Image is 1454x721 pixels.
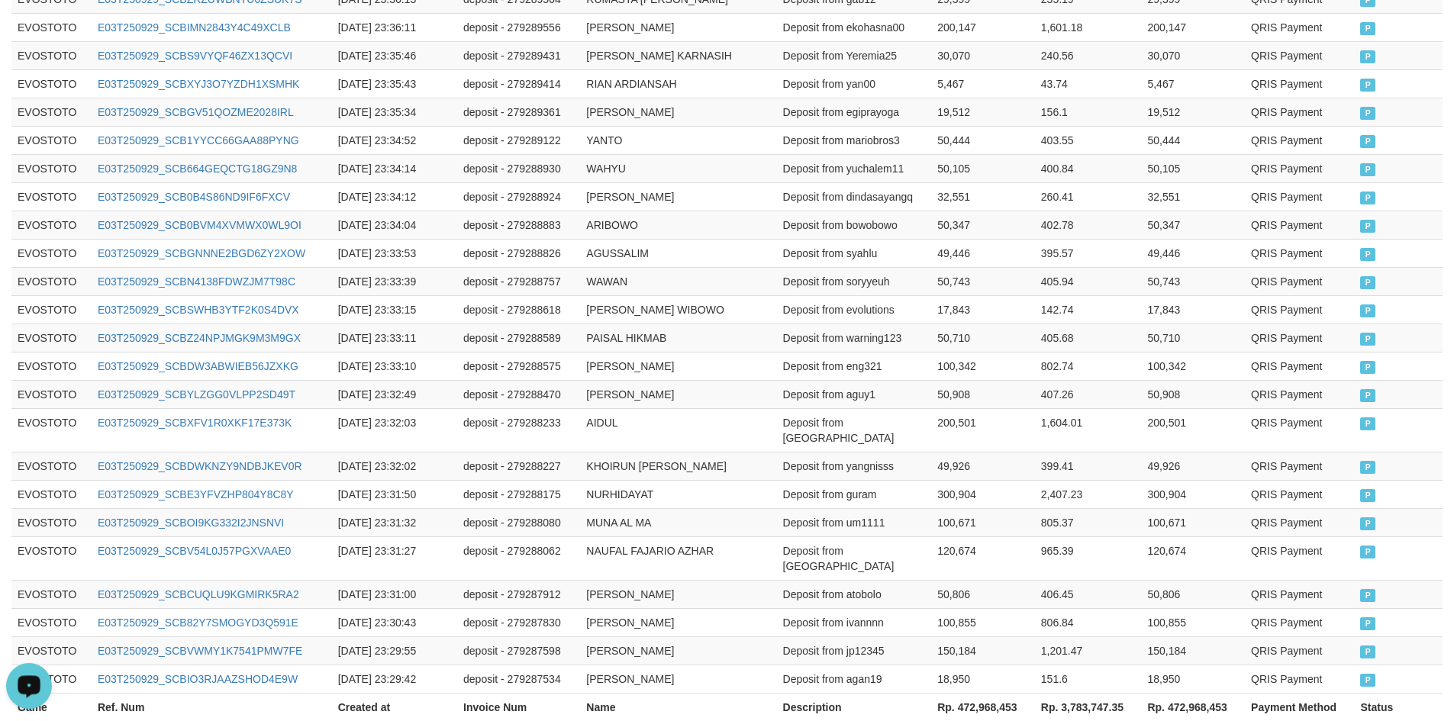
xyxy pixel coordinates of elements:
td: 100,855 [1141,608,1245,636]
td: AIDUL [580,408,776,452]
td: Deposit from evolutions [777,295,932,323]
td: [DATE] 23:33:11 [332,323,457,352]
td: Deposit from atobolo [777,580,932,608]
td: WAHYU [580,154,776,182]
td: QRIS Payment [1245,41,1354,69]
a: E03T250929_SCB0BVM4XVMWX0WL9OI [98,219,301,231]
span: PAID [1360,192,1375,204]
td: [PERSON_NAME] [580,13,776,41]
td: 49,446 [931,239,1035,267]
td: 805.37 [1035,508,1142,536]
td: QRIS Payment [1245,608,1354,636]
td: [DATE] 23:33:15 [332,295,457,323]
td: EVOSTOTO [11,608,92,636]
td: 50,710 [931,323,1035,352]
td: [DATE] 23:34:14 [332,154,457,182]
td: Deposit from jp12345 [777,636,932,665]
td: 19,512 [1141,98,1245,126]
td: 1,201.47 [1035,636,1142,665]
td: 30,070 [931,41,1035,69]
td: [DATE] 23:31:00 [332,580,457,608]
td: deposit - 279289122 [457,126,580,154]
td: deposit - 279289361 [457,98,580,126]
td: 100,855 [931,608,1035,636]
td: [DATE] 23:31:32 [332,508,457,536]
td: [PERSON_NAME] [580,580,776,608]
td: NAUFAL FAJARIO AZHAR [580,536,776,580]
a: E03T250929_SCBCUQLU9KGMIRK5RA2 [98,588,299,600]
a: E03T250929_SCBN4138FDWZJM7T98C [98,275,295,288]
span: PAID [1360,645,1375,658]
td: [PERSON_NAME] KARNASIH [580,41,776,69]
td: 402.78 [1035,211,1142,239]
th: Status [1354,693,1443,721]
a: E03T250929_SCBGV51QOZME2028IRL [98,106,294,118]
td: RIAN ARDIANSAH [580,69,776,98]
td: 50,105 [1141,154,1245,182]
td: QRIS Payment [1245,580,1354,608]
td: EVOSTOTO [11,295,92,323]
td: 150,184 [931,636,1035,665]
td: QRIS Payment [1245,126,1354,154]
a: E03T250929_SCB664GEQCTG18GZ9N8 [98,163,297,175]
th: Description [777,693,932,721]
td: [PERSON_NAME] WIBOWO [580,295,776,323]
a: E03T250929_SCBVWMY1K7541PMW7FE [98,645,302,657]
td: 18,950 [1141,665,1245,693]
td: deposit - 279288883 [457,211,580,239]
span: PAID [1360,517,1375,530]
td: 32,551 [931,182,1035,211]
td: QRIS Payment [1245,636,1354,665]
span: PAID [1360,489,1375,502]
a: E03T250929_SCBIMN2843Y4C49XCLB [98,21,291,34]
span: PAID [1360,417,1375,430]
td: Deposit from agan19 [777,665,932,693]
span: PAID [1360,617,1375,630]
th: Invoice Num [457,693,580,721]
td: deposit - 279288618 [457,295,580,323]
td: deposit - 279288175 [457,480,580,508]
td: 1,601.18 [1035,13,1142,41]
td: 50,806 [931,580,1035,608]
td: Deposit from bowobowo [777,211,932,239]
td: 17,843 [1141,295,1245,323]
td: 43.74 [1035,69,1142,98]
td: [DATE] 23:34:04 [332,211,457,239]
td: 240.56 [1035,41,1142,69]
td: 50,444 [931,126,1035,154]
td: deposit - 279288227 [457,452,580,480]
td: deposit - 279288470 [457,380,580,408]
td: deposit - 279288589 [457,323,580,352]
span: PAID [1360,276,1375,289]
td: 5,467 [1141,69,1245,98]
td: EVOSTOTO [11,536,92,580]
a: E03T250929_SCBDWKNZY9NDBJKEV0R [98,460,302,472]
td: [DATE] 23:34:12 [332,182,457,211]
td: [PERSON_NAME] [580,380,776,408]
td: 399.41 [1035,452,1142,480]
td: 802.74 [1035,352,1142,380]
td: deposit - 279288062 [457,536,580,580]
td: Deposit from um1111 [777,508,932,536]
td: EVOSTOTO [11,41,92,69]
td: [PERSON_NAME] [580,352,776,380]
td: 50,105 [931,154,1035,182]
td: QRIS Payment [1245,380,1354,408]
td: ARIBOWO [580,211,776,239]
td: EVOSTOTO [11,69,92,98]
td: 50,710 [1141,323,1245,352]
td: 806.84 [1035,608,1142,636]
a: E03T250929_SCBZ24NPJMGK9M3M9GX [98,332,301,344]
span: PAID [1360,461,1375,474]
td: 300,904 [931,480,1035,508]
button: Open LiveChat chat widget [6,6,52,52]
td: deposit - 279287534 [457,665,580,693]
td: 1,604.01 [1035,408,1142,452]
td: [DATE] 23:35:46 [332,41,457,69]
td: [DATE] 23:35:34 [332,98,457,126]
td: 100,342 [931,352,1035,380]
td: QRIS Payment [1245,98,1354,126]
td: MUNA AL MA [580,508,776,536]
td: EVOSTOTO [11,267,92,295]
td: 120,674 [1141,536,1245,580]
